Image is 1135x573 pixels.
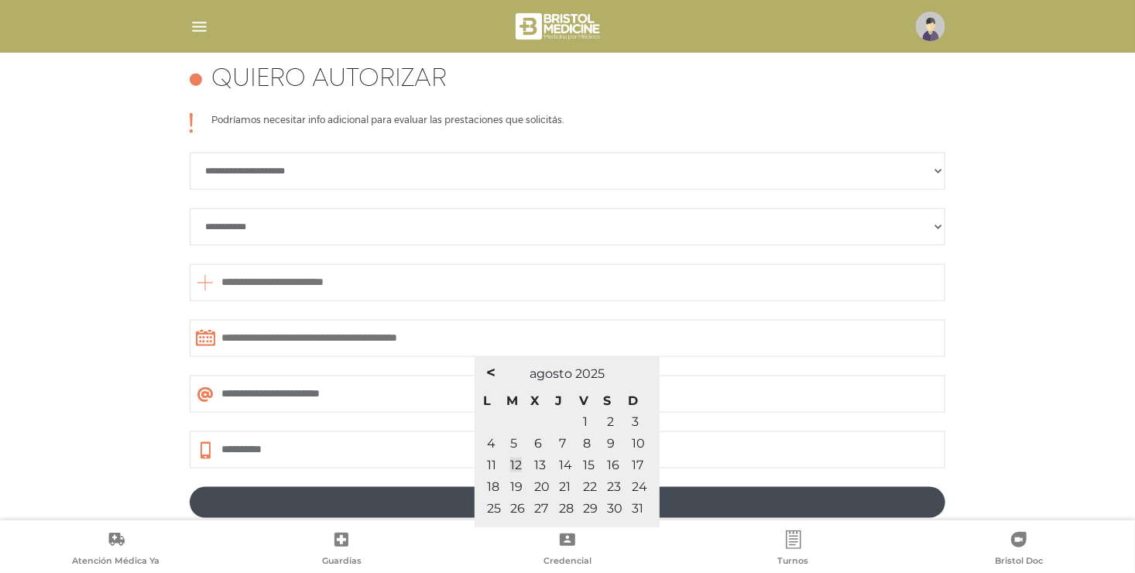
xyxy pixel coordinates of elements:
span: 23 [607,479,621,494]
span: 15 [583,458,595,472]
h4: Quiero autorizar [211,65,447,94]
span: domingo [628,393,638,408]
a: < [482,361,499,384]
span: martes [506,393,518,408]
a: 9 [607,436,615,451]
span: jueves [555,393,562,408]
a: 7 [559,436,566,451]
span: Turnos [778,555,809,569]
span: 17 [632,458,643,472]
span: 25 [487,501,501,516]
a: 3 [632,414,639,429]
span: 13 [534,458,546,472]
span: 22 [583,479,597,494]
span: Bristol Doc [995,555,1043,569]
a: 1 [583,414,588,429]
span: 14 [559,458,572,472]
a: 8 [583,436,591,451]
a: 2 [607,414,614,429]
span: Guardias [322,555,362,569]
a: 4 [487,436,495,451]
a: 6 [534,436,542,451]
span: 2025 [575,366,605,381]
img: bristol-medicine-blanco.png [513,8,605,45]
a: 5 [510,436,517,451]
span: sábado [603,393,611,408]
span: 28 [559,501,574,516]
span: 19 [510,479,523,494]
a: 11 [487,458,496,472]
span: 29 [583,501,598,516]
a: Atención Médica Ya [3,530,229,570]
span: 31 [632,501,643,516]
span: 30 [607,501,622,516]
span: 18 [487,479,499,494]
span: lunes [483,393,491,408]
span: 26 [510,501,525,516]
span: 24 [632,479,647,494]
a: Turnos [681,530,907,570]
span: miércoles [530,393,539,408]
span: 21 [559,479,571,494]
a: Credencial [454,530,681,570]
a: Guardias [229,530,455,570]
p: Podríamos necesitar info adicional para evaluar las prestaciones que solicitás. [211,113,564,133]
img: profile-placeholder.svg [916,12,945,41]
span: agosto [530,366,572,381]
span: viernes [579,393,588,408]
span: Atención Médica Ya [72,555,159,569]
a: Bristol Doc [906,530,1132,570]
a: Siguiente [190,487,945,518]
span: 27 [534,501,548,516]
span: 16 [607,458,619,472]
a: 12 [510,458,522,472]
span: < [486,363,495,382]
a: 10 [632,436,645,451]
span: Credencial [543,555,592,569]
img: Cober_menu-lines-white.svg [190,17,209,36]
span: 20 [534,479,550,494]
